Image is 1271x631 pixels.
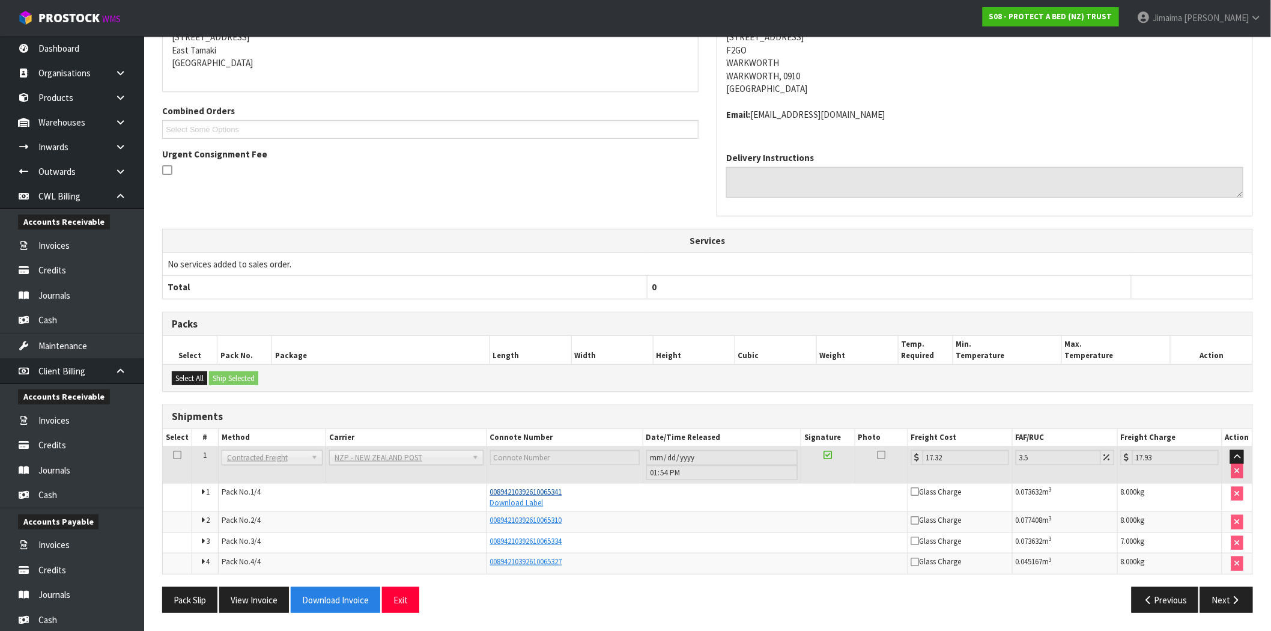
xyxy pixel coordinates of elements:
[816,336,898,364] th: Weight
[163,230,1252,252] th: Services
[983,7,1119,26] a: S08 - PROTECT A BED (NZ) TRUST
[162,148,267,160] label: Urgent Consignment Fee
[911,536,962,546] span: Glass Charge
[250,487,261,497] span: 1/4
[1117,483,1222,512] td: kg
[898,336,953,364] th: Temp. Required
[203,450,207,460] span: 1
[726,109,750,120] strong: email
[989,11,1112,22] strong: S08 - PROTECT A BED (NZ) TRUST
[172,18,689,70] address: [STREET_ADDRESS] East Tamaki [GEOGRAPHIC_DATA]
[490,556,562,567] a: 00894210392610065327
[206,536,210,546] span: 3
[250,556,261,567] span: 4/4
[206,487,210,497] span: 1
[1222,429,1252,447] th: Action
[250,536,261,546] span: 3/4
[172,319,1243,330] h3: Packs
[911,556,962,567] span: Glass Charge
[192,429,219,447] th: #
[1016,536,1043,546] span: 0.073632
[652,281,657,293] span: 0
[218,532,487,553] td: Pack No.
[1062,336,1171,364] th: Max. Temperature
[1016,487,1043,497] span: 0.073632
[801,429,855,447] th: Signature
[218,483,487,512] td: Pack No.
[726,18,1243,96] address: [STREET_ADDRESS] F2GO WARKWORTH WARKWORTH, 0910 [GEOGRAPHIC_DATA]
[163,276,647,299] th: Total
[227,451,306,465] span: Contracted Freight
[735,336,816,364] th: Cubic
[653,336,735,364] th: Height
[1049,535,1052,543] sup: 3
[1171,336,1252,364] th: Action
[1049,514,1052,522] sup: 3
[162,105,235,117] label: Combined Orders
[206,515,210,525] span: 2
[163,429,192,447] th: Select
[1012,532,1117,553] td: m
[490,515,562,525] a: 00894210392610065310
[335,451,467,465] span: NZP - NEW ZEALAND POST
[217,336,272,364] th: Pack No.
[911,487,962,497] span: Glass Charge
[18,215,110,230] span: Accounts Receivable
[102,13,121,25] small: WMS
[271,336,490,364] th: Package
[571,336,653,364] th: Width
[38,10,100,26] span: ProStock
[908,429,1012,447] th: Freight Cost
[1121,536,1137,546] span: 7.000
[291,587,380,613] button: Download Invoice
[382,587,419,613] button: Exit
[1016,450,1101,465] input: Freight Adjustment
[326,429,487,447] th: Carrier
[1132,450,1219,465] input: Freight Charge
[726,108,1243,121] address: [EMAIL_ADDRESS][DOMAIN_NAME]
[1012,429,1117,447] th: FAF/RUC
[18,10,33,25] img: cube-alt.png
[1153,12,1182,23] span: Jimaima
[490,336,571,364] th: Length
[490,487,562,497] a: 00894210392610065341
[1016,515,1043,525] span: 0.077408
[218,512,487,533] td: Pack No.
[1132,587,1199,613] button: Previous
[1200,587,1253,613] button: Next
[490,498,544,508] a: Download Label
[1012,483,1117,512] td: m
[162,587,217,613] button: Pack Slip
[1049,556,1052,564] sup: 3
[18,389,110,404] span: Accounts Receivable
[1121,515,1137,525] span: 8.000
[1117,429,1222,447] th: Freight Charge
[1121,556,1137,567] span: 8.000
[1121,487,1137,497] span: 8.000
[1049,486,1052,493] sup: 3
[172,371,207,386] button: Select All
[1184,12,1249,23] span: [PERSON_NAME]
[643,429,801,447] th: Date/Time Released
[490,536,562,546] a: 00894210392610065334
[726,151,814,164] label: Delivery Instructions
[923,450,1009,465] input: Freight Cost
[1016,556,1043,567] span: 0.045167
[1117,512,1222,533] td: kg
[206,556,210,567] span: 4
[1117,532,1222,553] td: kg
[953,336,1061,364] th: Min. Temperature
[209,371,258,386] button: Ship Selected
[911,515,962,525] span: Glass Charge
[855,429,908,447] th: Photo
[18,514,99,529] span: Accounts Payable
[172,411,1243,422] h3: Shipments
[1012,553,1117,574] td: m
[219,587,289,613] button: View Invoice
[163,336,217,364] th: Select
[218,553,487,574] td: Pack No.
